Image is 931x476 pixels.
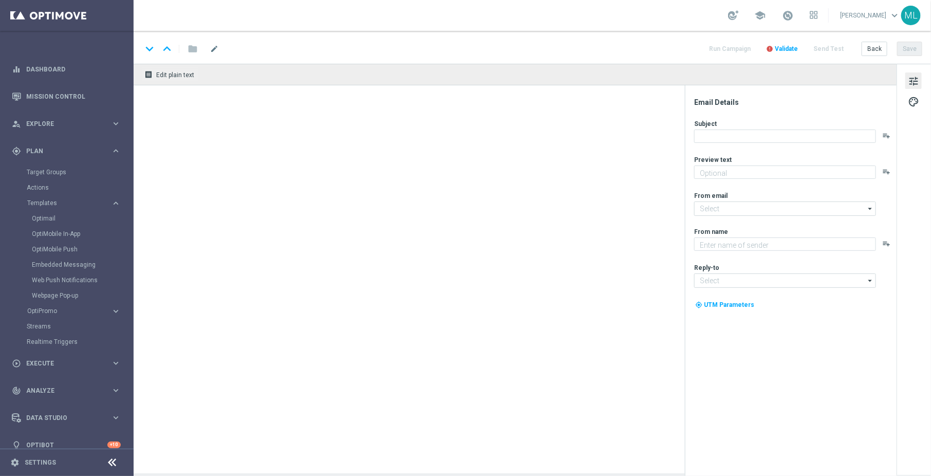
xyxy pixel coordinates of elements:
input: Select [694,202,876,216]
a: Mission Control [26,83,121,110]
i: arrow_drop_down [865,274,876,287]
button: my_location UTM Parameters [694,299,755,310]
button: Save [897,42,922,56]
span: mode_edit [210,44,219,53]
div: ML [901,6,921,25]
button: Back [862,42,887,56]
div: Mission Control [12,83,121,110]
button: track_changes Analyze keyboard_arrow_right [11,387,121,395]
button: error Validate [765,42,799,56]
span: Analyze [26,388,111,394]
span: Plan [26,148,111,154]
i: receipt [144,70,153,79]
i: settings [10,458,20,467]
a: Actions [27,184,107,192]
input: Select [694,273,876,288]
i: error [766,45,773,52]
i: person_search [12,119,21,129]
button: play_circle_outline Execute keyboard_arrow_right [11,359,121,368]
a: Settings [25,460,56,466]
span: Execute [26,360,111,367]
i: keyboard_arrow_right [111,306,121,316]
span: Edit plain text [156,71,194,79]
div: Actions [27,180,133,195]
a: [PERSON_NAME]keyboard_arrow_down [839,8,901,23]
div: Email Details [694,98,896,107]
div: Web Push Notifications [32,272,133,288]
button: gps_fixed Plan keyboard_arrow_right [11,147,121,155]
i: keyboard_arrow_right [111,413,121,423]
button: playlist_add [882,132,890,140]
i: keyboard_arrow_right [111,146,121,156]
span: school [754,10,766,21]
button: palette [905,93,922,109]
div: +10 [107,442,121,448]
a: OptiMobile Push [32,245,107,253]
a: OptiMobile In-App [32,230,107,238]
i: play_circle_outline [12,359,21,368]
label: From email [694,192,728,200]
div: Optimail [32,211,133,226]
a: Webpage Pop-up [32,291,107,300]
button: equalizer Dashboard [11,65,121,74]
label: From name [694,228,728,236]
span: UTM Parameters [704,301,754,308]
span: Explore [26,121,111,127]
i: gps_fixed [12,147,21,156]
button: person_search Explore keyboard_arrow_right [11,120,121,128]
div: Streams [27,319,133,334]
label: Preview text [694,156,732,164]
button: lightbulb Optibot +10 [11,441,121,449]
div: Templates [27,200,111,206]
span: Data Studio [26,415,111,421]
label: Subject [694,120,717,128]
i: track_changes [12,386,21,395]
div: Analyze [12,386,111,395]
span: keyboard_arrow_down [889,10,900,21]
i: keyboard_arrow_down [142,41,157,57]
i: keyboard_arrow_right [111,119,121,129]
div: Dashboard [12,56,121,83]
button: playlist_add [882,168,890,176]
i: arrow_drop_down [865,202,876,215]
button: playlist_add [882,240,890,248]
i: my_location [695,301,702,308]
i: keyboard_arrow_right [111,198,121,208]
div: Execute [12,359,111,368]
span: OptiPromo [27,308,101,314]
a: Optimail [32,214,107,223]
button: Data Studio keyboard_arrow_right [11,414,121,422]
div: Data Studio [12,413,111,423]
div: Webpage Pop-up [32,288,133,303]
span: Templates [27,200,101,206]
div: Plan [12,147,111,156]
button: receipt Edit plain text [142,68,199,81]
button: tune [905,72,922,89]
div: OptiPromo [27,308,111,314]
div: OptiMobile Push [32,242,133,257]
i: keyboard_arrow_right [111,386,121,395]
span: palette [908,95,919,108]
button: Templates keyboard_arrow_right [27,199,121,207]
a: Streams [27,322,107,331]
a: Target Groups [27,168,107,176]
span: tune [908,75,919,88]
i: equalizer [12,65,21,74]
button: OptiPromo keyboard_arrow_right [27,307,121,315]
button: Mission Control [11,93,121,101]
a: Optibot [26,431,107,459]
i: keyboard_arrow_right [111,358,121,368]
a: Dashboard [26,56,121,83]
a: Embedded Messaging [32,261,107,269]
